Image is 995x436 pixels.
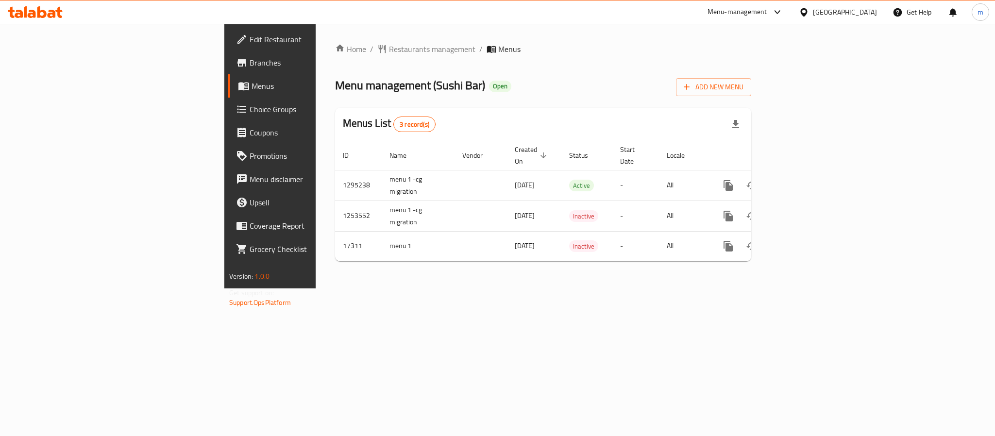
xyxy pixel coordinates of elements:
[489,81,511,92] div: Open
[335,141,818,261] table: enhanced table
[659,170,709,201] td: All
[515,239,535,252] span: [DATE]
[612,231,659,261] td: -
[515,209,535,222] span: [DATE]
[250,127,383,138] span: Coupons
[498,43,521,55] span: Menus
[569,180,594,191] span: Active
[667,150,697,161] span: Locale
[612,201,659,231] td: -
[250,103,383,115] span: Choice Groups
[612,170,659,201] td: -
[659,231,709,261] td: All
[709,141,818,170] th: Actions
[229,286,274,299] span: Get support on:
[228,51,390,74] a: Branches
[382,201,455,231] td: menu 1 -cg migration
[717,204,740,228] button: more
[250,34,383,45] span: Edit Restaurant
[228,121,390,144] a: Coupons
[393,117,436,132] div: Total records count
[676,78,751,96] button: Add New Menu
[252,80,383,92] span: Menus
[569,240,598,252] div: Inactive
[479,43,483,55] li: /
[569,241,598,252] span: Inactive
[335,74,485,96] span: Menu management ( Sushi Bar )
[228,74,390,98] a: Menus
[740,235,763,258] button: Change Status
[708,6,767,18] div: Menu-management
[569,211,598,222] span: Inactive
[389,150,419,161] span: Name
[229,270,253,283] span: Version:
[250,57,383,68] span: Branches
[717,235,740,258] button: more
[228,98,390,121] a: Choice Groups
[250,150,383,162] span: Promotions
[228,28,390,51] a: Edit Restaurant
[978,7,983,17] span: m
[343,150,361,161] span: ID
[228,168,390,191] a: Menu disclaimer
[228,214,390,237] a: Coverage Report
[382,231,455,261] td: menu 1
[740,174,763,197] button: Change Status
[724,113,747,136] div: Export file
[489,82,511,90] span: Open
[377,43,475,55] a: Restaurants management
[250,173,383,185] span: Menu disclaimer
[620,144,647,167] span: Start Date
[250,197,383,208] span: Upsell
[228,237,390,261] a: Grocery Checklist
[515,144,550,167] span: Created On
[462,150,495,161] span: Vendor
[740,204,763,228] button: Change Status
[228,144,390,168] a: Promotions
[343,116,436,132] h2: Menus List
[717,174,740,197] button: more
[394,120,435,129] span: 3 record(s)
[684,81,743,93] span: Add New Menu
[389,43,475,55] span: Restaurants management
[515,179,535,191] span: [DATE]
[250,243,383,255] span: Grocery Checklist
[569,150,601,161] span: Status
[250,220,383,232] span: Coverage Report
[335,43,751,55] nav: breadcrumb
[813,7,877,17] div: [GEOGRAPHIC_DATA]
[229,296,291,309] a: Support.OpsPlatform
[254,270,270,283] span: 1.0.0
[228,191,390,214] a: Upsell
[382,170,455,201] td: menu 1 -cg migration
[659,201,709,231] td: All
